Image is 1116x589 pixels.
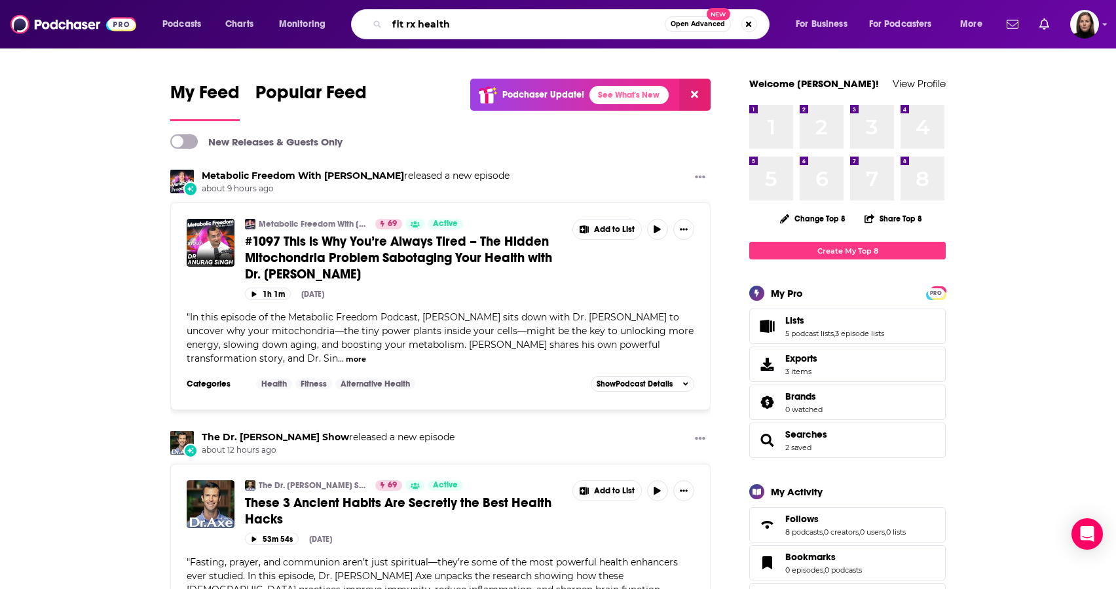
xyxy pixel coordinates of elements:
a: Fitness [295,379,332,389]
a: Searches [754,431,780,449]
span: 69 [388,218,397,231]
a: Create My Top 8 [749,242,946,259]
span: Follows [785,513,819,525]
button: Change Top 8 [772,210,853,227]
button: open menu [153,14,218,35]
a: The Dr. Josh Axe Show [170,431,194,455]
span: Active [433,218,458,231]
span: Brands [785,390,816,402]
a: 2 saved [785,443,811,452]
span: Bookmarks [749,545,946,580]
h3: released a new episode [202,431,455,444]
a: Bookmarks [785,551,862,563]
a: 0 watched [785,405,823,414]
p: Podchaser Update! [502,89,584,100]
a: Active [428,219,463,229]
a: Active [428,480,463,491]
button: open menu [861,14,951,35]
span: More [960,15,982,33]
button: Show More Button [573,481,641,501]
a: Follows [785,513,906,525]
button: Show More Button [673,480,694,501]
span: , [823,527,824,537]
a: My Feed [170,81,240,121]
a: Metabolic Freedom With [PERSON_NAME] [259,219,367,229]
img: These 3 Ancient Habits Are Secretly the Best Health Hacks [187,480,234,528]
h3: released a new episode [202,170,510,182]
a: Lists [785,314,884,326]
span: Bookmarks [785,551,836,563]
a: Lists [754,317,780,335]
button: Show More Button [673,219,694,240]
a: Searches [785,428,827,440]
a: Show notifications dropdown [1034,13,1054,35]
a: 5 podcast lists [785,329,834,338]
a: Alternative Health [335,379,415,389]
input: Search podcasts, credits, & more... [387,14,665,35]
a: 0 episodes [785,565,823,575]
img: Podchaser - Follow, Share and Rate Podcasts [10,12,136,37]
a: 69 [375,480,402,491]
span: My Feed [170,81,240,111]
img: #1097 This is Why You’re Always Tired – The Hidden Mitochondria Problem Sabotaging Your Health wi... [187,219,234,267]
span: about 12 hours ago [202,445,455,456]
a: Show notifications dropdown [1001,13,1024,35]
button: Show More Button [690,431,711,447]
span: Brands [749,385,946,420]
button: 1h 1m [245,288,291,300]
span: Exports [785,352,817,364]
span: 3 items [785,367,817,376]
span: Lists [749,309,946,344]
a: Health [256,379,292,389]
a: Brands [785,390,823,402]
a: 0 podcasts [825,565,862,575]
span: Exports [754,355,780,373]
button: Open AdvancedNew [665,16,731,32]
a: Bookmarks [754,554,780,572]
span: Add to List [594,486,635,496]
a: #1097 This is Why You’re Always Tired – The Hidden Mitochondria Problem Sabotaging Your Health wi... [245,233,563,282]
img: Metabolic Freedom With Ben Azadi [170,170,194,193]
span: Popular Feed [255,81,367,111]
a: Brands [754,393,780,411]
div: My Activity [771,485,823,498]
span: Follows [749,507,946,542]
div: New Episode [183,444,198,458]
span: Open Advanced [671,21,725,28]
a: PRO [928,288,944,297]
a: 0 lists [886,527,906,537]
button: open menu [951,14,999,35]
a: 0 creators [824,527,859,537]
span: Charts [225,15,253,33]
button: more [346,354,366,365]
span: Logged in as BevCat3 [1070,10,1099,39]
a: View Profile [893,77,946,90]
span: 69 [388,479,397,492]
a: 0 users [860,527,885,537]
img: User Profile [1070,10,1099,39]
button: 53m 54s [245,533,299,545]
span: , [834,329,835,338]
a: These 3 Ancient Habits Are Secretly the Best Health Hacks [245,495,563,527]
span: Monitoring [279,15,325,33]
img: The Dr. Josh Axe Show [245,480,255,491]
a: Metabolic Freedom With Ben Azadi [202,170,404,181]
span: These 3 Ancient Habits Are Secretly the Best Health Hacks [245,495,551,527]
a: 8 podcasts [785,527,823,537]
span: In this episode of the Metabolic Freedom Podcast, [PERSON_NAME] sits down with Dr. [PERSON_NAME] ... [187,311,694,364]
button: Show More Button [573,219,641,239]
a: Charts [217,14,261,35]
img: Metabolic Freedom With Ben Azadi [245,219,255,229]
a: The Dr. Josh Axe Show [202,431,349,443]
a: 69 [375,219,402,229]
span: Show Podcast Details [597,379,673,389]
span: #1097 This is Why You’re Always Tired – The Hidden Mitochondria Problem Sabotaging Your Health wi... [245,233,552,282]
span: Active [433,479,458,492]
button: ShowPodcast Details [591,376,694,392]
button: Show More Button [690,170,711,186]
a: New Releases & Guests Only [170,134,343,149]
